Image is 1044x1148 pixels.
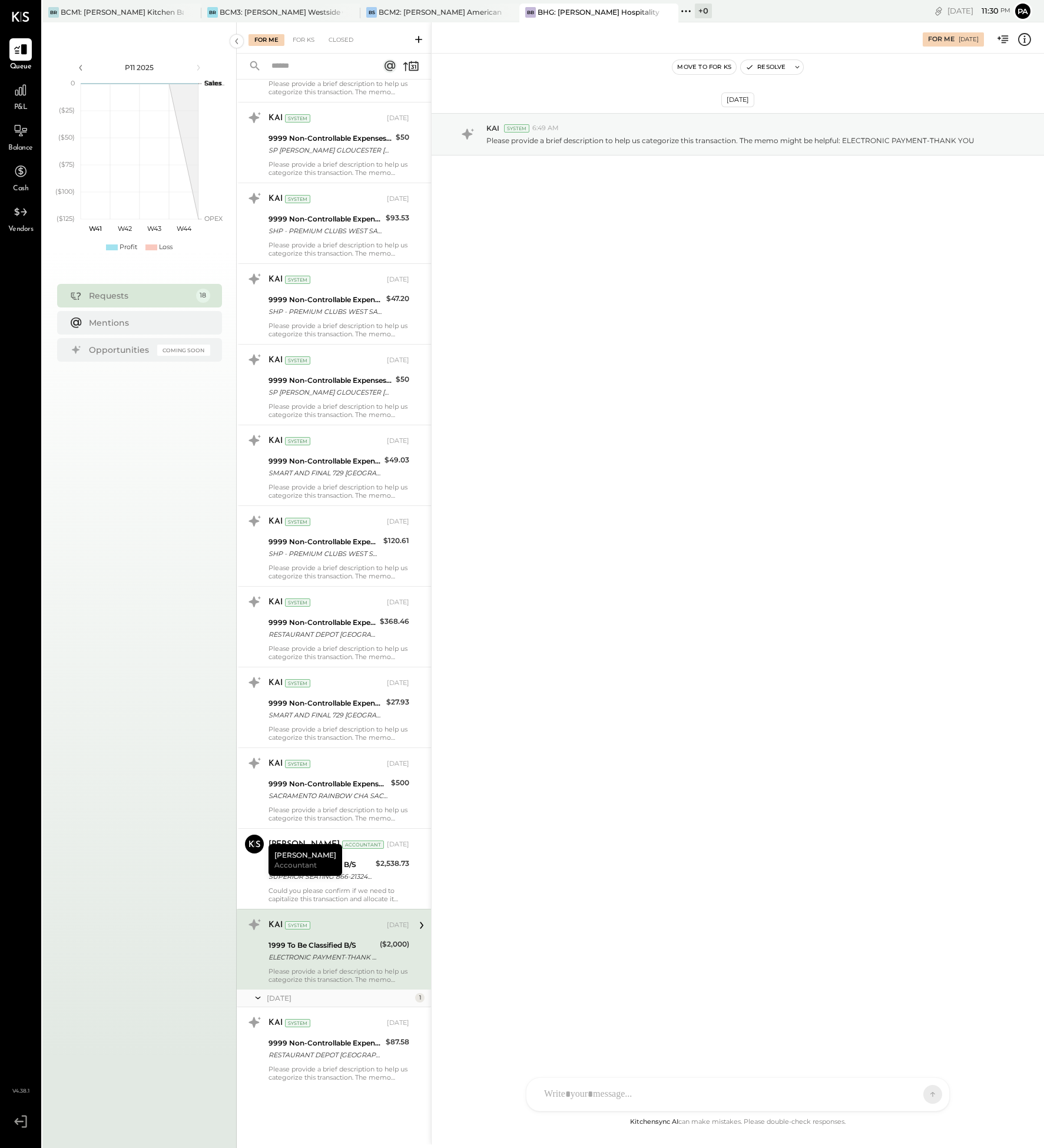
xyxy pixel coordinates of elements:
div: [PERSON_NAME] [269,839,340,851]
div: KAI [269,113,283,124]
div: 9999 Non-Controllable Expenses:To Be Classified P&L [269,617,376,628]
button: Resolve [741,60,790,74]
div: RESTAURANT DEPOT [GEOGRAPHIC_DATA] [269,628,376,640]
text: Sales [204,79,222,87]
div: KAI [269,919,283,931]
div: [DATE] [959,35,979,44]
text: W43 [147,224,161,233]
div: copy link [933,5,944,17]
div: [DATE] [721,92,754,107]
div: BR [48,7,59,18]
div: 9999 Non-Controllable Expenses:To Be Classified P&L [269,133,392,144]
div: System [285,1019,310,1027]
div: Please provide a brief description to help us categorize this transaction. The memo might be help... [269,967,409,984]
div: [DATE] [387,921,409,930]
div: [DATE] [387,517,409,527]
a: Vendors [1,201,41,235]
div: System [285,114,310,123]
div: System [285,921,310,929]
p: Please provide a brief description to help us categorize this transaction. The memo might be help... [486,135,975,145]
div: $49.03 [385,454,409,466]
div: System [285,679,310,687]
div: KAI [269,1017,283,1029]
div: SP [PERSON_NAME] GLOUCESTER [GEOGRAPHIC_DATA] - [DATE] [269,144,392,156]
div: [DATE] [387,840,409,849]
div: System [285,195,310,203]
div: KAI [269,274,283,286]
a: Cash [1,160,41,194]
div: BCM3: [PERSON_NAME] Westside Grill [220,7,343,17]
div: $50 [396,131,409,143]
div: BCM1: [PERSON_NAME] Kitchen Bar Market [61,7,184,17]
div: Please provide a brief description to help us categorize this transaction. The memo might be help... [269,806,409,822]
div: Please provide a brief description to help us categorize this transaction. The memo might be help... [269,80,409,96]
div: SMART AND FINAL 729 [GEOGRAPHIC_DATA] CA [269,709,383,721]
div: KAI [269,516,283,528]
div: [DATE] [387,194,409,204]
div: 9999 Non-Controllable Expenses:To Be Classified P&L [269,1037,382,1049]
div: SUPERIOR SEATING 866-2132401 [GEOGRAPHIC_DATA] - [DATE] [269,871,372,882]
span: Vendors [8,224,34,235]
div: ELECTRONIC PAYMENT-THANK YOU [269,951,376,963]
div: [DATE] [387,598,409,607]
div: Requests [89,290,190,302]
a: P&L [1,79,41,113]
p: Could you please confirm if we need to capitalize this transaction and allocate it among the thre... [269,886,409,903]
div: Closed [323,34,359,46]
div: KAI [269,355,283,366]
div: SP [PERSON_NAME] GLOUCESTER [GEOGRAPHIC_DATA] - [DATE] [269,386,392,398]
div: Please provide a brief description to help us categorize this transaction. The memo might be help... [269,160,409,177]
div: $2,538.73 [376,858,409,869]
text: W41 [89,224,102,233]
div: Please provide a brief description to help us categorize this transaction. The memo might be help... [269,644,409,661]
div: 1999 To Be Classified B/S [269,939,376,951]
text: 0 [71,79,75,87]
div: System [285,760,310,768]
div: Opportunities [89,344,151,356]
div: SACRAMENTO RAINBOW CHA SACRAMENTO [GEOGRAPHIC_DATA] [269,790,387,802]
div: System [285,437,310,445]
div: For Me [928,35,954,44]
span: Queue [10,62,32,72]
a: Queue [1,38,41,72]
div: SHP - PREMIUM CLUBS WEST SACRAMEN CA [269,548,380,560]
div: For Me [248,34,284,46]
div: Please provide a brief description to help us categorize this transaction. The memo might be help... [269,322,409,338]
div: BS [366,7,377,18]
div: [DATE] [387,436,409,446]
div: [DATE] [267,993,412,1003]
div: Please provide a brief description to help us categorize this transaction. The memo might be help... [269,483,409,499]
div: P11 2025 [90,62,190,72]
div: For KS [287,34,320,46]
div: 9999 Non-Controllable Expenses:To Be Classified P&L [269,294,383,306]
div: 18 [196,289,210,303]
text: W42 [118,224,132,233]
div: Coming Soon [157,345,210,356]
text: W44 [176,224,191,233]
div: $120.61 [383,535,409,547]
div: System [285,518,310,526]
div: 1 [415,993,425,1003]
div: KAI [269,677,283,689]
div: KAI [269,758,283,770]
div: $27.93 [386,696,409,708]
span: Accountant [274,860,317,870]
div: System [504,124,529,133]
div: [DATE] [947,5,1010,16]
div: BHG: [PERSON_NAME] Hospitality Group, LLC [538,7,661,17]
button: Pa [1013,2,1032,21]
div: BCM2: [PERSON_NAME] American Cooking [379,7,502,17]
div: 9999 Non-Controllable Expenses:To Be Classified P&L [269,375,392,386]
text: ($125) [57,214,75,223]
div: [DATE] [387,759,409,769]
span: Balance [8,143,33,154]
div: $50 [396,373,409,385]
div: SMART AND FINAL 729 [GEOGRAPHIC_DATA] CA [269,467,381,479]
div: 9999 Non-Controllable Expenses:To Be Classified P&L [269,697,383,709]
div: [DATE] [387,114,409,123]
text: ($75) [59,160,75,168]
span: 6:49 AM [532,124,559,133]
div: Mentions [89,317,204,329]
div: $87.58 [386,1036,409,1048]
text: ($50) [58,133,75,141]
